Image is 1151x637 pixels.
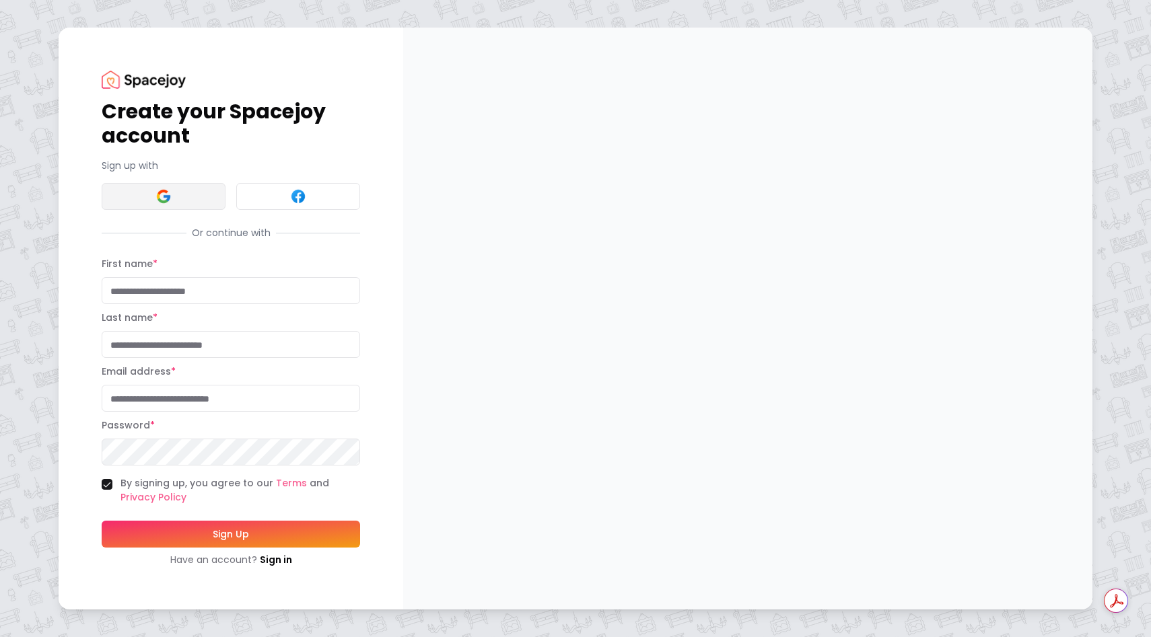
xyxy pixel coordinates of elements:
label: Password [102,418,155,432]
a: Terms [276,476,307,490]
img: Spacejoy Logo [102,71,186,89]
label: First name [102,257,158,270]
label: Last name [102,311,158,324]
img: Facebook signin [290,188,306,204]
img: banner [403,28,1092,609]
span: Or continue with [186,226,276,239]
h1: Create your Spacejoy account [102,100,360,148]
div: Have an account? [102,553,360,566]
label: Email address [102,365,176,378]
button: Sign Up [102,521,360,548]
p: Sign up with [102,159,360,172]
img: Google signin [155,188,172,204]
a: Sign in [260,553,292,566]
a: Privacy Policy [120,490,186,504]
label: By signing up, you agree to our and [120,476,360,504]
